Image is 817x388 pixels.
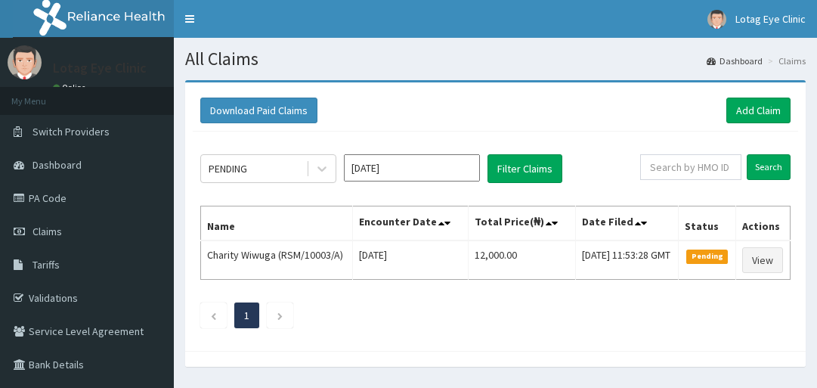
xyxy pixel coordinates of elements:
th: Name [201,206,353,241]
input: Search [747,154,791,180]
a: Page 1 is your current page [244,309,249,322]
span: Tariffs [32,258,60,272]
a: Add Claim [726,98,791,123]
img: User Image [8,45,42,79]
input: Select Month and Year [344,154,480,182]
li: Claims [764,54,806,67]
a: Previous page [210,309,217,322]
td: 12,000.00 [468,241,575,280]
th: Actions [735,206,790,241]
a: Next page [277,309,283,322]
span: Dashboard [32,158,82,172]
p: Lotag Eye Clinic [53,61,147,75]
h1: All Claims [185,49,806,69]
div: PENDING [209,161,247,176]
span: Switch Providers [32,125,110,138]
td: [DATE] 11:53:28 GMT [575,241,679,280]
span: Pending [686,250,728,263]
button: Download Paid Claims [200,98,317,123]
td: Charity Wiwuga (RSM/10003/A) [201,241,353,280]
th: Total Price(₦) [468,206,575,241]
td: [DATE] [352,241,468,280]
button: Filter Claims [487,154,562,183]
a: Online [53,82,89,93]
a: Dashboard [707,54,763,67]
th: Status [679,206,735,241]
th: Encounter Date [352,206,468,241]
img: User Image [707,10,726,29]
th: Date Filed [575,206,679,241]
span: Claims [32,225,62,238]
a: View [742,247,783,273]
span: Lotag Eye Clinic [735,12,806,26]
input: Search by HMO ID [640,154,741,180]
